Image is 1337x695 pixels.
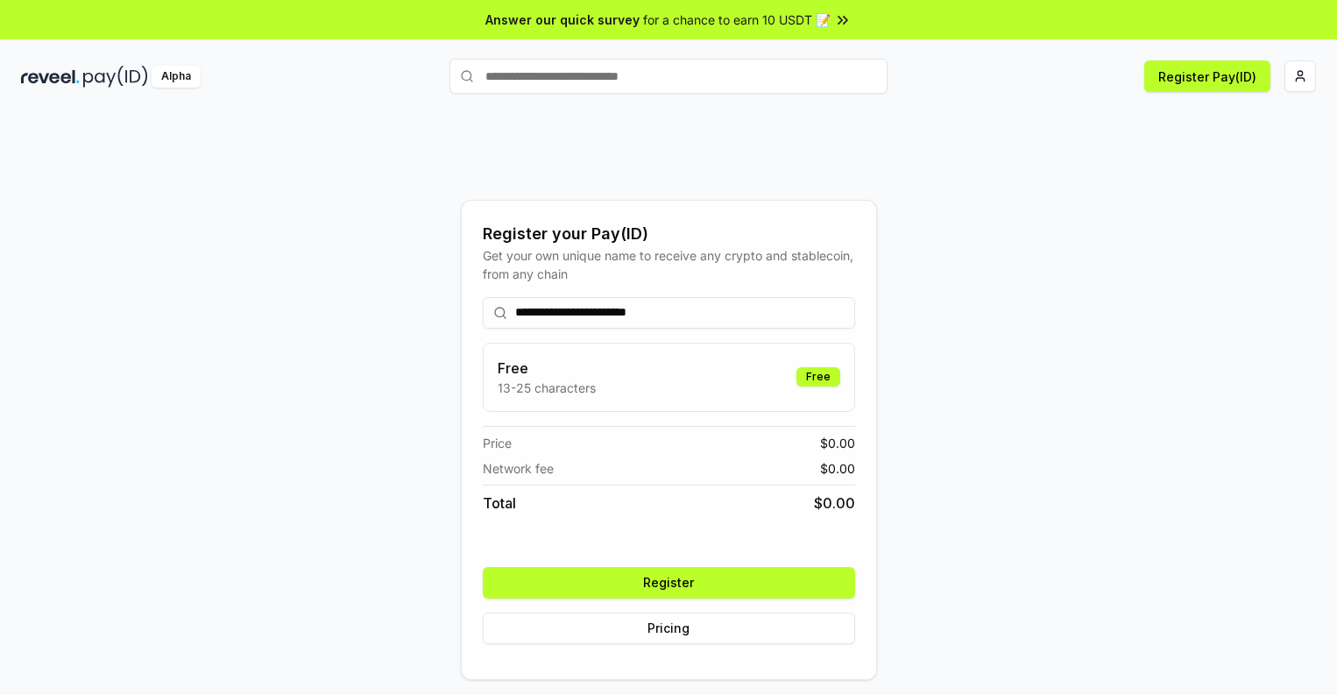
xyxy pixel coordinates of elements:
[820,434,855,452] span: $ 0.00
[83,66,148,88] img: pay_id
[152,66,201,88] div: Alpha
[814,493,855,514] span: $ 0.00
[1144,60,1270,92] button: Register Pay(ID)
[483,459,554,478] span: Network fee
[796,367,840,387] div: Free
[820,459,855,478] span: $ 0.00
[483,613,855,644] button: Pricing
[483,567,855,599] button: Register
[483,434,512,452] span: Price
[21,66,80,88] img: reveel_dark
[485,11,640,29] span: Answer our quick survey
[643,11,831,29] span: for a chance to earn 10 USDT 📝
[498,379,596,397] p: 13-25 characters
[483,246,855,283] div: Get your own unique name to receive any crypto and stablecoin, from any chain
[483,222,855,246] div: Register your Pay(ID)
[483,493,516,514] span: Total
[498,358,596,379] h3: Free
